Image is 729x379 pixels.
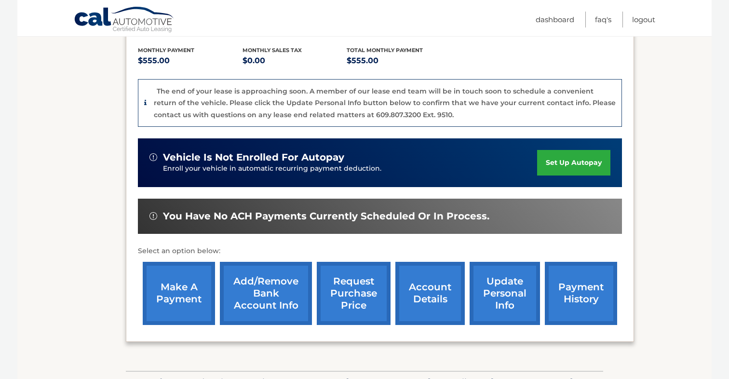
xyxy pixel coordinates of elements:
span: Monthly Payment [138,47,194,54]
a: account details [395,262,465,325]
span: Monthly sales Tax [243,47,302,54]
img: alert-white.svg [149,212,157,220]
p: Enroll your vehicle in automatic recurring payment deduction. [163,163,537,174]
a: payment history [545,262,617,325]
a: Dashboard [536,12,574,27]
a: update personal info [470,262,540,325]
a: set up autopay [537,150,610,176]
p: Select an option below: [138,245,622,257]
span: vehicle is not enrolled for autopay [163,151,344,163]
p: $0.00 [243,54,347,68]
span: Total Monthly Payment [347,47,423,54]
a: Logout [632,12,655,27]
a: FAQ's [595,12,611,27]
img: alert-white.svg [149,153,157,161]
span: You have no ACH payments currently scheduled or in process. [163,210,489,222]
a: make a payment [143,262,215,325]
p: The end of your lease is approaching soon. A member of our lease end team will be in touch soon t... [154,87,616,119]
p: $555.00 [138,54,243,68]
a: Cal Automotive [74,6,175,34]
a: Add/Remove bank account info [220,262,312,325]
p: $555.00 [347,54,451,68]
a: request purchase price [317,262,391,325]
